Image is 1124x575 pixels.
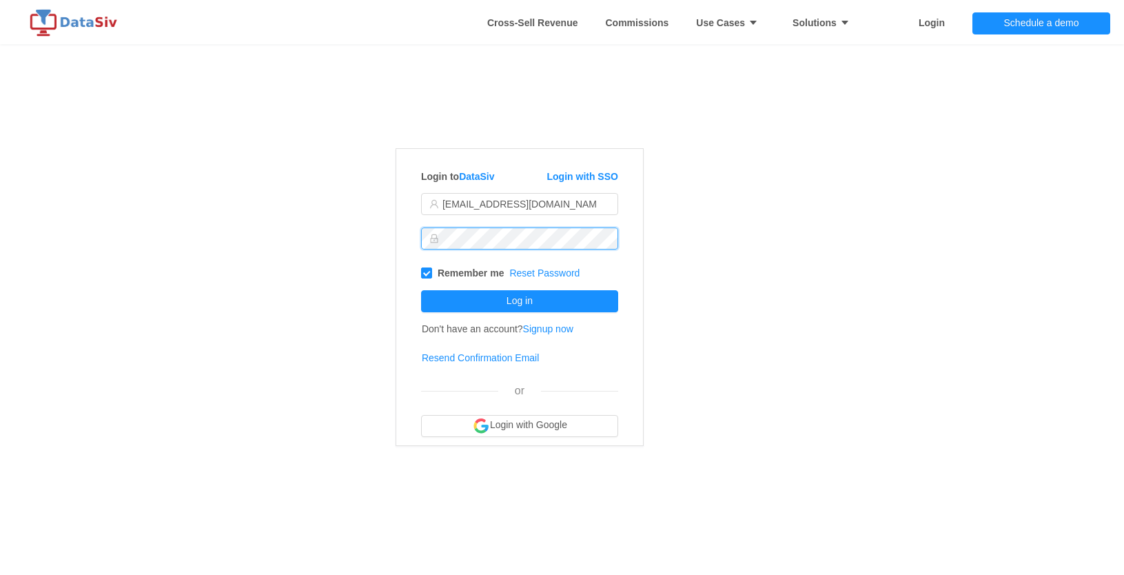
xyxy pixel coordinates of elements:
[421,415,618,437] button: Login with Google
[793,17,857,28] strong: Solutions
[515,385,524,396] span: or
[696,17,765,28] strong: Use Cases
[605,2,668,43] a: Commissions
[523,323,573,334] a: Signup now
[422,352,539,363] a: Resend Confirmation Email
[547,171,618,182] a: Login with SSO
[421,193,618,215] input: Email
[429,234,439,243] i: icon: lock
[919,2,945,43] a: Login
[438,268,504,279] strong: Remember me
[972,12,1110,34] button: Schedule a demo
[487,2,578,43] a: Whitespace
[28,9,124,37] img: logo
[421,314,574,343] td: Don't have an account?
[421,290,618,312] button: Log in
[509,268,580,279] a: Reset Password
[429,199,439,209] i: icon: user
[837,18,850,28] i: icon: caret-down
[745,18,758,28] i: icon: caret-down
[459,171,494,182] a: DataSiv
[421,171,495,182] strong: Login to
